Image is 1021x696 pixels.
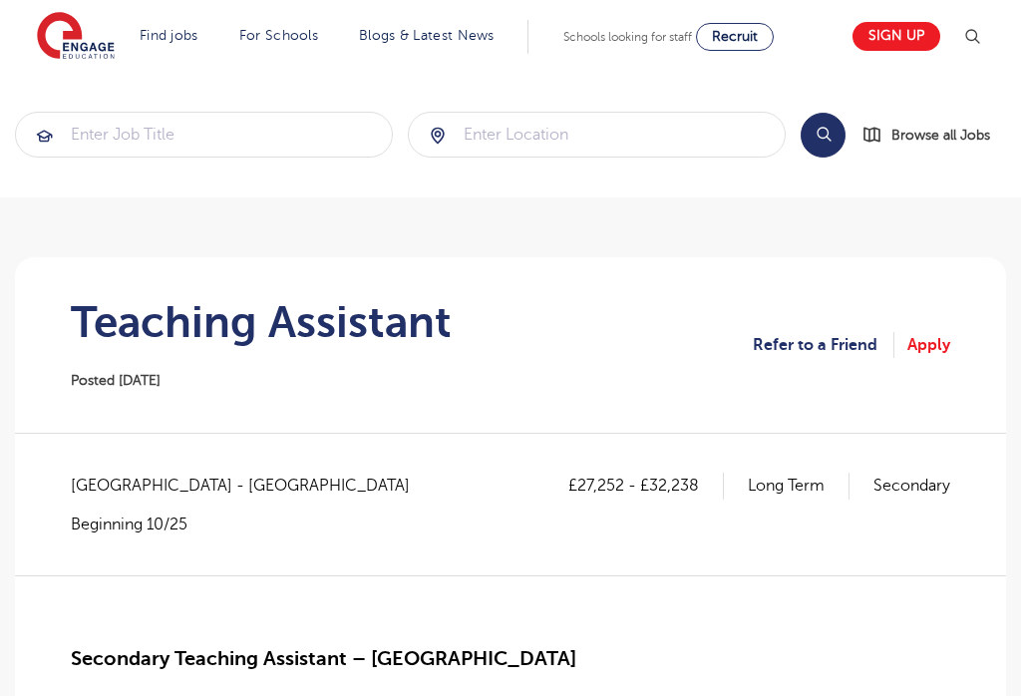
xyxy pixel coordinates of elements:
span: [GEOGRAPHIC_DATA] - [GEOGRAPHIC_DATA] [71,473,430,499]
button: Search [801,113,846,158]
span: Recruit [712,29,758,44]
p: Beginning 10/25 [71,514,430,535]
span: Posted [DATE] [71,373,161,388]
a: Apply [907,332,950,358]
p: Secondary [873,473,950,499]
div: Submit [15,112,393,158]
div: Submit [408,112,786,158]
a: Blogs & Latest News [359,28,495,43]
input: Submit [16,113,392,157]
img: Engage Education [37,12,115,62]
a: Recruit [696,23,774,51]
p: £27,252 - £32,238 [568,473,724,499]
span: Schools looking for staff [563,30,692,44]
a: Refer to a Friend [753,332,894,358]
span: Secondary Teaching Assistant – [GEOGRAPHIC_DATA] [71,647,576,670]
a: Find jobs [140,28,198,43]
h1: Teaching Assistant [71,297,452,347]
span: Browse all Jobs [891,124,990,147]
p: Long Term [748,473,850,499]
a: Browse all Jobs [861,124,1006,147]
input: Submit [409,113,785,157]
a: Sign up [852,22,940,51]
a: For Schools [239,28,318,43]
